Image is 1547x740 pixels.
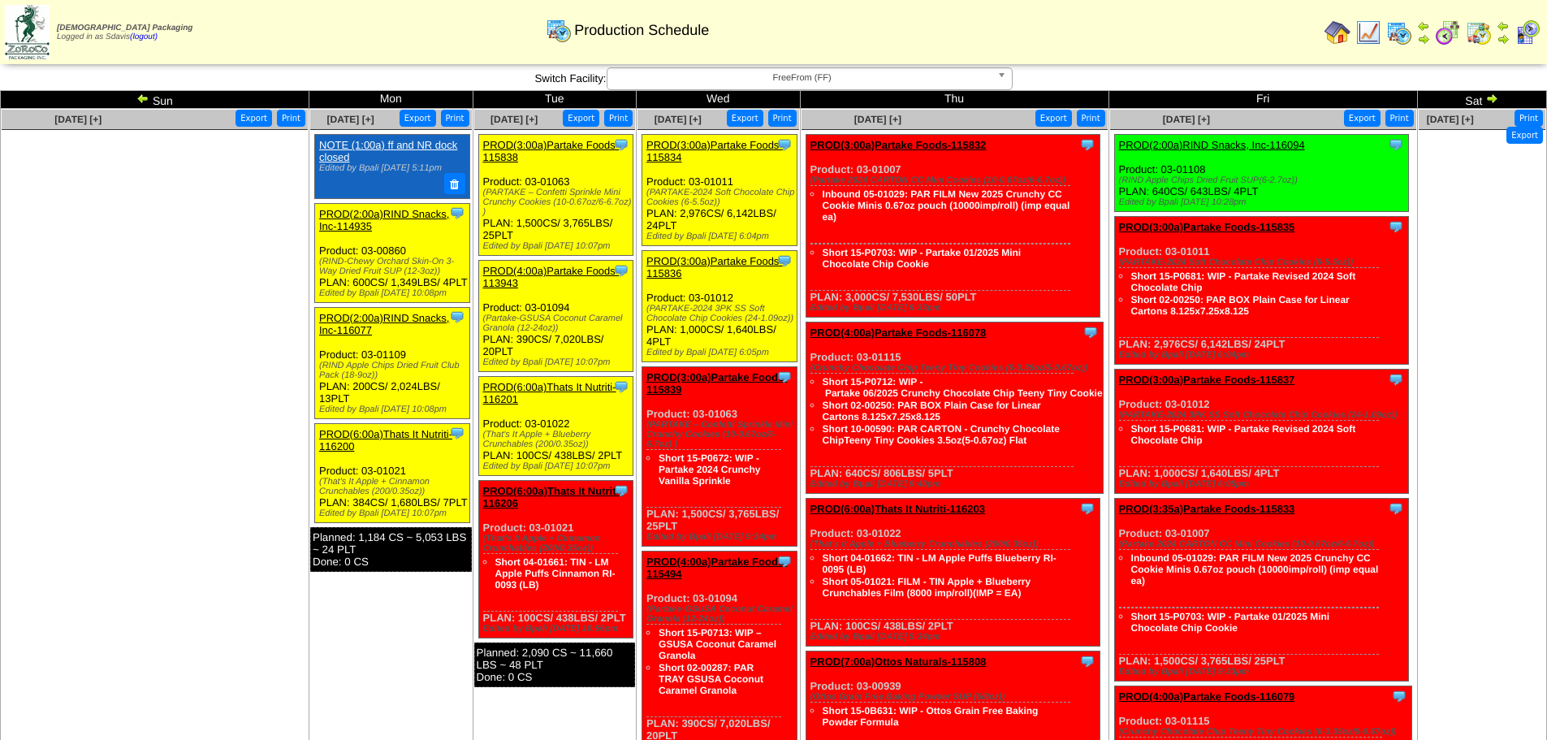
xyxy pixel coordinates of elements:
button: Print [604,110,633,127]
div: (PARTAKE-2024 Soft Chocolate Chip Cookies (6-5.5oz)) [646,188,797,207]
img: arrowleft.gif [1497,19,1510,32]
button: Export [563,110,599,127]
a: Short 04-01661: TIN - LM Apple Puffs Cinnamon RI-0093 (LB) [495,556,616,591]
div: Edited by Bpali [DATE] 5:11pm [319,163,463,173]
a: [DATE] [+] [490,114,538,125]
a: PROD(3:00a)Partake Foods-115834 [646,139,783,163]
div: (PARTAKE-2024 3PK SS Soft Chocolate Chip Cookies (24-1.09oz)) [1119,410,1408,420]
button: Export [236,110,272,127]
img: Tooltip [1082,324,1099,340]
div: Product: 03-01012 PLAN: 1,000CS / 1,640LBS / 4PLT [1114,370,1408,494]
div: (PARTAKE-2024 Soft Chocolate Chip Cookies (6-5.5oz)) [1119,257,1408,267]
button: Print [277,110,305,127]
img: Tooltip [613,262,629,279]
div: Product: 03-01063 PLAN: 1,500CS / 3,765LBS / 25PLT [642,367,797,547]
div: Edited by Bpali [DATE] 5:34pm [810,632,1100,642]
a: PROD(3:00a)Partake Foods-115837 [1119,374,1295,386]
a: PROD(4:00a)Partake Foods-113943 [483,265,620,289]
span: [DATE] [+] [1427,114,1474,125]
a: PROD(6:00a)Thats It Nutriti-116203 [810,503,985,515]
a: Short 04-01662: TIN - LM Apple Puffs Blueberry RI-0095 (LB) [823,552,1057,575]
div: Planned: 2,090 CS ~ 11,660 LBS ~ 48 PLT Done: 0 CS [474,643,636,687]
a: PROD(4:00a)Partake Foods-116079 [1119,690,1295,703]
div: (That's It Apple + Cinnamon Crunchables (200/0.35oz)) [319,477,469,496]
a: [DATE] [+] [1163,114,1210,125]
img: calendarprod.gif [1386,19,1412,45]
div: Edited by Bpali [DATE] 6:05pm [1119,479,1408,489]
span: [DATE] [+] [54,114,102,125]
div: (RIND Apple Chips Dried Fruit SUP(6-2.7oz)) [1119,175,1408,185]
img: Tooltip [776,136,793,153]
a: [DATE] [+] [655,114,702,125]
div: (Partake-GSUSA Coconut Caramel Granola (12-24oz)) [483,314,633,333]
img: Tooltip [1388,136,1404,153]
button: Export [1506,127,1543,144]
div: Product: 03-01011 PLAN: 2,976CS / 6,142LBS / 24PLT [642,135,797,246]
div: Product: 03-01063 PLAN: 1,500CS / 3,765LBS / 25PLT [478,135,633,256]
img: calendarcustomer.gif [1515,19,1541,45]
a: Short 15-P0712: WIP ‐ Partake 06/2025 Crunchy Chocolate Chip Teeny Tiny Cookie [823,376,1103,399]
a: PROD(6:00a)Thats It Nutriti-116200 [319,428,452,452]
a: PROD(3:00a)Partake Foods-115835 [1119,221,1295,233]
img: Tooltip [1079,500,1095,517]
a: PROD(4:00a)Partake Foods-116078 [810,327,987,339]
a: PROD(3:00a)Partake Foods-115832 [810,139,987,151]
div: Product: 03-01022 PLAN: 100CS / 438LBS / 2PLT [806,499,1100,647]
button: Delete Note [444,173,465,194]
a: PROD(6:00a)Thats It Nutriti-116201 [483,381,616,405]
a: [DATE] [+] [854,114,901,125]
a: PROD(2:00a)RIND Snacks, Inc-116094 [1119,139,1305,151]
button: Export [1035,110,1072,127]
img: calendarinout.gif [1466,19,1492,45]
button: Print [1385,110,1414,127]
td: Thu [800,91,1108,109]
div: (PARTAKE-2024 3PK SS Soft Chocolate Chip Cookies (24-1.09oz)) [646,304,797,323]
div: (Crunchy Chocolate Chip Teeny Tiny Cookies (6-3.35oz/5-0.67oz)) [1119,727,1411,737]
span: [DEMOGRAPHIC_DATA] Packaging [57,24,192,32]
div: Edited by Bpali [DATE] 9:40pm [810,479,1103,489]
img: Tooltip [1388,219,1404,235]
div: (PARTAKE – Confetti Sprinkle Mini Crunchy Cookies (10-0.67oz/6-6.7oz) ) [646,420,797,449]
div: Product: 03-01007 PLAN: 1,500CS / 3,765LBS / 25PLT [1114,499,1408,682]
a: Short 15-P0703: WIP - Partake 01/2025 Mini Chocolate Chip Cookie [1131,611,1330,634]
img: Tooltip [1391,688,1407,704]
button: Export [400,110,436,127]
img: Tooltip [613,379,629,395]
div: Product: 03-01108 PLAN: 640CS / 643LBS / 4PLT [1114,135,1408,212]
img: Tooltip [1388,500,1404,517]
img: Tooltip [613,136,629,153]
button: Print [1515,110,1543,127]
td: Mon [309,91,473,109]
span: Logged in as Sdavis [57,24,192,41]
a: Short 15-P0681: WIP - Partake Revised 2024 Soft Chocolate Chip [1131,423,1356,446]
img: Tooltip [449,425,465,441]
a: Short 15-0B631: WIP - Ottos Grain Free Baking Powder Formula [823,705,1039,728]
button: Export [1344,110,1381,127]
div: (RIND-Chewy Orchard Skin-On 3-Way Dried Fruit SUP (12-3oz)) [319,257,469,276]
a: Inbound 05-01029: PAR FILM New 2025 Crunchy CC Cookie Minis 0.67oz pouch (10000imp/roll) (imp equ... [823,188,1070,223]
div: Product: 03-00860 PLAN: 600CS / 1,349LBS / 4PLT [315,203,470,302]
a: PROD(2:00a)RIND Snacks, Inc-116077 [319,312,449,336]
img: line_graph.gif [1355,19,1381,45]
a: Short 02-00250: PAR BOX Plain Case for Linear Cartons 8.125x7.25x8.125 [823,400,1041,422]
img: Tooltip [1079,136,1095,153]
a: PROD(3:00a)Partake Foods-115838 [483,139,620,163]
a: (logout) [130,32,158,41]
img: arrowright.gif [1485,92,1498,105]
span: Production Schedule [574,22,709,39]
td: Wed [637,91,801,109]
div: Edited by Bpali [DATE] 10:28pm [1119,197,1408,207]
img: arrowright.gif [1417,32,1430,45]
img: Tooltip [1388,371,1404,387]
div: Edited by Bpali [DATE] 9:34pm [646,532,797,542]
div: Edited by Bpali [DATE] 10:07pm [483,241,633,251]
div: Product: 03-01021 PLAN: 384CS / 1,680LBS / 7PLT [315,423,470,522]
div: Edited by Bpali [DATE] 6:04pm [646,232,797,241]
button: Print [441,110,469,127]
td: Fri [1108,91,1417,109]
div: (That's It Apple + Blueberry Crunchables (200/0.35oz)) [483,430,633,449]
a: PROD(7:00a)Ottos Naturals-115808 [810,656,987,668]
span: FreeFrom (FF) [614,68,991,88]
img: calendarblend.gif [1435,19,1461,45]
